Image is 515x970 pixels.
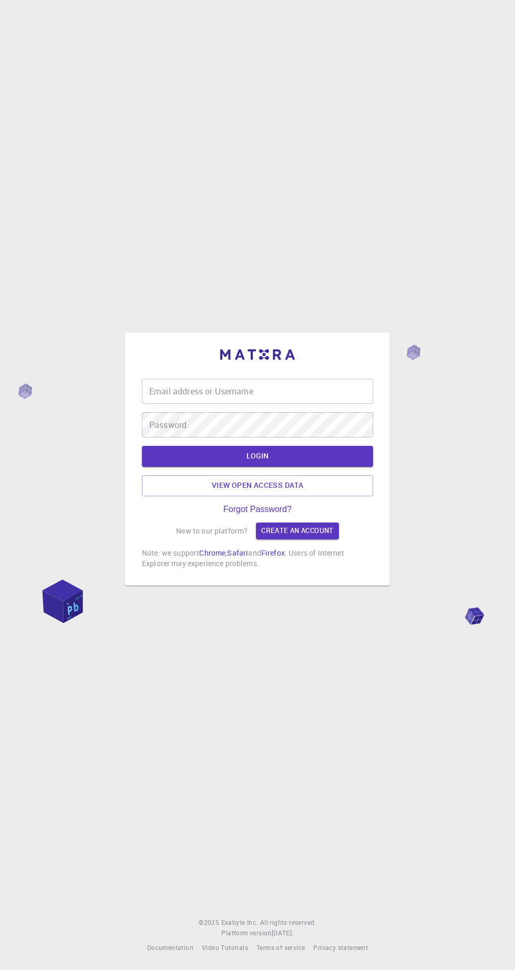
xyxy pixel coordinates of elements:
a: Privacy statement [313,943,368,953]
span: [DATE] . [272,929,294,937]
span: Privacy statement [313,943,368,952]
p: Note: we support , and . Users of Internet Explorer may experience problems. [142,548,373,569]
span: All rights reserved. [260,917,316,928]
span: Platform version [221,928,271,938]
a: [DATE]. [272,928,294,938]
span: © 2025 [199,917,221,928]
a: Exabyte Inc. [221,917,258,928]
span: Terms of service [256,943,305,952]
a: Create an account [256,523,338,539]
a: View open access data [142,475,373,496]
button: LOGIN [142,446,373,467]
span: Exabyte Inc. [221,918,258,926]
p: New to our platform? [176,526,248,536]
a: Video Tutorials [202,943,248,953]
span: Video Tutorials [202,943,248,952]
a: Documentation [147,943,193,953]
a: Terms of service [256,943,305,953]
a: Forgot Password? [223,505,292,514]
a: Chrome [199,548,225,558]
a: Firefox [261,548,285,558]
a: Safari [227,548,248,558]
span: Documentation [147,943,193,952]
